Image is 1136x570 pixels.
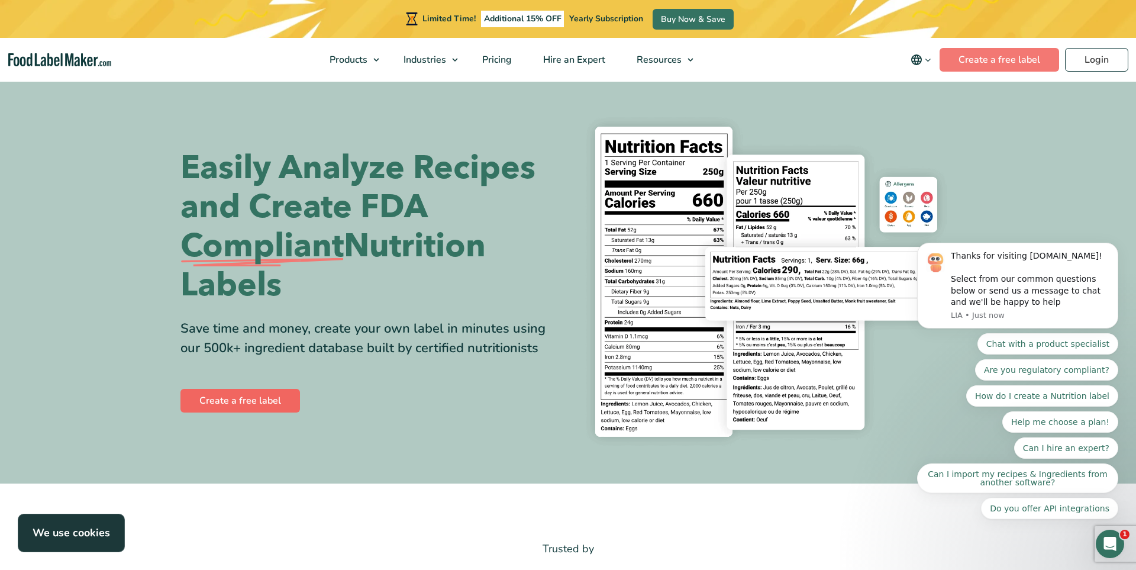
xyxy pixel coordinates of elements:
span: Pricing [479,53,513,66]
a: Products [314,38,385,82]
a: Create a free label [180,389,300,413]
span: Products [326,53,369,66]
span: Limited Time! [422,13,476,24]
h1: Easily Analyze Recipes and Create FDA Nutrition Labels [180,149,559,305]
span: Resources [633,53,683,66]
a: Buy Now & Save [653,9,734,30]
strong: We use cookies [33,526,110,540]
a: Industries [388,38,464,82]
a: Hire an Expert [528,38,618,82]
div: Save time and money, create your own label in minutes using our 500k+ ingredient database built b... [180,319,559,358]
span: Hire an Expert [540,53,606,66]
a: Pricing [467,38,525,82]
span: Yearly Subscription [569,13,643,24]
span: 1 [1120,530,1129,539]
iframe: Intercom live chat [1096,530,1124,558]
a: Resources [621,38,699,82]
span: Industries [400,53,447,66]
span: Compliant [180,227,344,266]
iframe: Intercom notifications message [899,39,1136,538]
p: Trusted by [180,540,956,558]
span: Additional 15% OFF [481,11,564,27]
